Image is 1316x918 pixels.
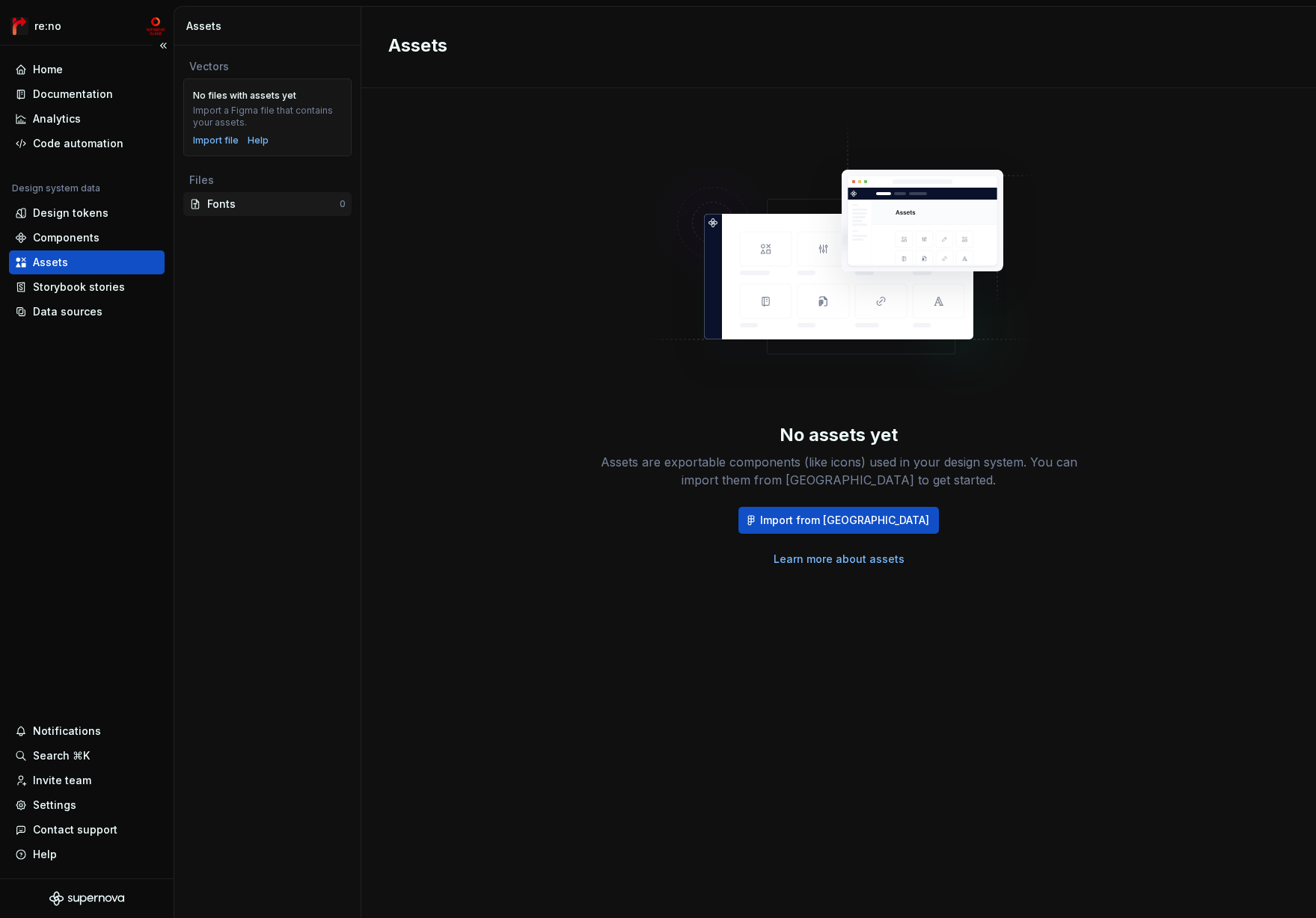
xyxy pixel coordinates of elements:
[9,818,165,842] button: Contact support
[599,453,1078,489] div: Assets are exportable components (like icons) used in your design system. You can import them fro...
[33,773,91,788] div: Invite team
[33,748,90,763] div: Search ⌘K
[9,793,165,817] a: Settings
[147,17,165,35] img: mc-develop
[33,206,108,221] div: Design tokens
[340,198,346,210] div: 0
[193,135,239,147] button: Import file
[33,280,125,295] div: Storybook stories
[33,230,100,245] div: Components
[780,423,898,447] div: No assets yet
[12,182,100,194] div: Design system data
[9,201,165,225] a: Design tokens
[9,300,165,324] a: Data sources
[193,90,296,102] div: No files with assets yet
[9,132,165,155] a: Code automation
[388,34,1271,58] h2: Assets
[9,107,165,131] a: Analytics
[3,10,171,42] button: re:nomc-develop
[33,255,68,270] div: Assets
[738,507,939,534] button: Import from [GEOGRAPHIC_DATA]
[760,513,929,528] span: Import from [GEOGRAPHIC_DATA]
[33,87,113,102] div: Documentation
[33,304,102,319] div: Data sources
[33,847,57,862] div: Help
[33,798,76,813] div: Settings
[207,197,340,212] div: Fonts
[33,111,81,126] div: Analytics
[9,226,165,250] a: Components
[9,275,165,299] a: Storybook stories
[9,719,165,743] button: Notifications
[248,135,269,147] a: Help
[9,768,165,792] a: Invite team
[10,17,28,35] img: 4ec385d3-6378-425b-8b33-6545918efdc5.png
[186,19,355,34] div: Assets
[9,82,165,106] a: Documentation
[183,192,352,216] a: Fonts0
[153,35,174,56] button: Collapse sidebar
[9,842,165,866] button: Help
[189,59,346,74] div: Vectors
[49,891,124,906] svg: Supernova Logo
[33,724,101,739] div: Notifications
[193,105,342,129] div: Import a Figma file that contains your assets.
[33,62,63,77] div: Home
[774,552,905,567] a: Learn more about assets
[9,744,165,768] button: Search ⌘K
[9,250,165,274] a: Assets
[33,136,123,151] div: Code automation
[9,58,165,81] a: Home
[34,19,61,34] div: re:no
[33,822,117,837] div: Contact support
[189,173,346,188] div: Files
